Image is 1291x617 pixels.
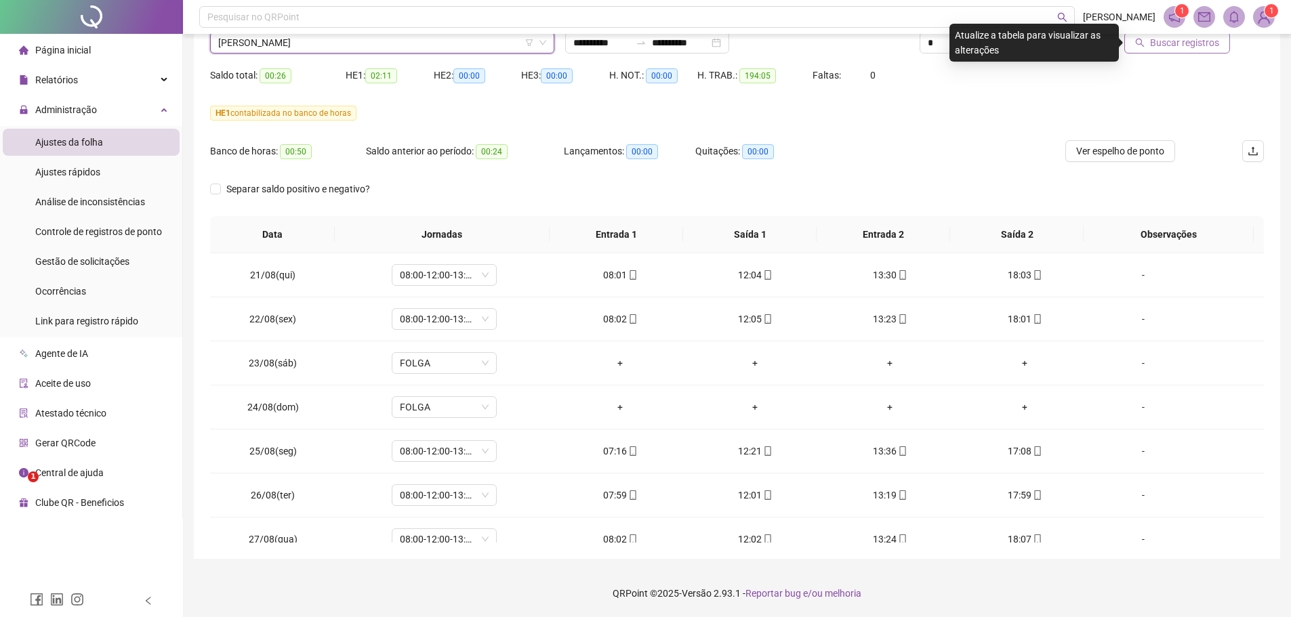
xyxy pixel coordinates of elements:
[1103,532,1183,547] div: -
[35,438,96,448] span: Gerar QRCode
[564,356,677,370] div: +
[453,68,485,83] span: 00:00
[968,532,1082,547] div: 18:07
[636,37,647,48] span: swap-right
[627,270,638,280] span: mobile
[1031,534,1042,544] span: mobile
[550,216,683,253] th: Entrada 1
[476,144,508,159] span: 00:24
[1084,216,1254,253] th: Observações
[260,68,291,83] span: 00:26
[1198,11,1210,23] span: mail
[1103,400,1183,414] div: -
[834,532,947,547] div: 13:24
[19,105,28,114] span: lock
[897,534,907,544] span: mobile
[35,467,104,478] span: Central de ajuda
[539,39,547,47] span: down
[30,593,43,606] span: facebook
[699,532,812,547] div: 12:02
[247,402,299,412] span: 24/08(dom)
[249,314,296,324] span: 22/08(sex)
[564,444,677,459] div: 07:16
[834,356,947,370] div: +
[366,144,564,159] div: Saldo anterior ao período:
[400,309,489,329] span: 08:00-12:00-13:12-18:00
[1065,140,1175,162] button: Ver espelho de ponto
[521,68,609,83] div: HE 3:
[699,400,812,414] div: +
[280,144,312,159] span: 00:50
[1076,144,1164,158] span: Ver espelho de ponto
[968,268,1082,282] div: 18:03
[1248,146,1258,156] span: upload
[834,444,947,459] div: 13:36
[745,588,861,599] span: Reportar bug e/ou melhoria
[28,471,39,482] span: 1
[1124,32,1230,54] button: Buscar registros
[19,468,28,477] span: info-circle
[626,144,658,159] span: 00:00
[70,593,84,606] span: instagram
[1175,4,1189,18] sup: 1
[365,68,397,83] span: 02:11
[400,441,489,461] span: 08:00-12:00-13:12-18:00
[35,286,86,297] span: Ocorrências
[144,596,153,605] span: left
[35,196,145,207] span: Análise de inconsistências
[210,106,356,121] span: contabilizada no banco de horas
[35,167,100,177] span: Ajustes rápidos
[1265,4,1278,18] sup: Atualize o seu contato no menu Meus Dados
[50,593,64,606] span: linkedin
[19,408,28,418] span: solution
[627,314,638,324] span: mobile
[35,226,162,237] span: Controle de registros de ponto
[627,446,638,456] span: mobile
[683,216,817,253] th: Saída 1
[35,104,97,115] span: Administração
[210,216,335,253] th: Data
[249,358,297,368] span: 23/08(sáb)
[183,570,1291,617] footer: QRPoint © 2025 - 2.93.1 -
[250,270,295,280] span: 21/08(qui)
[564,312,677,326] div: 08:02
[968,356,1082,370] div: +
[35,75,78,85] span: Relatórios
[1094,227,1243,242] span: Observações
[35,378,91,389] span: Aceite de uso
[897,446,907,456] span: mobile
[210,144,366,159] div: Banco de horas:
[19,75,28,85] span: file
[210,68,346,83] div: Saldo total:
[699,488,812,503] div: 12:01
[627,534,638,544] span: mobile
[627,490,638,500] span: mobile
[400,397,489,417] span: FOLGA
[897,314,907,324] span: mobile
[221,182,375,196] span: Separar saldo positivo e negativo?
[541,68,573,83] span: 00:00
[19,379,28,388] span: audit
[434,68,522,83] div: HE 2:
[564,488,677,503] div: 07:59
[251,490,295,501] span: 26/08(ter)
[400,353,489,373] span: FOLGA
[968,312,1082,326] div: 18:01
[1135,38,1145,47] span: search
[1103,356,1183,370] div: -
[1103,488,1183,503] div: -
[682,588,712,599] span: Versão
[834,268,947,282] div: 13:30
[218,33,546,53] span: ANA MARIA SOARES SILVA
[897,270,907,280] span: mobile
[249,446,297,456] span: 25/08(seg)
[564,144,695,159] div: Lançamentos:
[1031,446,1042,456] span: mobile
[699,312,812,326] div: 12:05
[35,348,88,359] span: Agente de IA
[699,444,812,459] div: 12:21
[346,68,434,83] div: HE 1:
[35,45,91,56] span: Página inicial
[699,268,812,282] div: 12:04
[699,356,812,370] div: +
